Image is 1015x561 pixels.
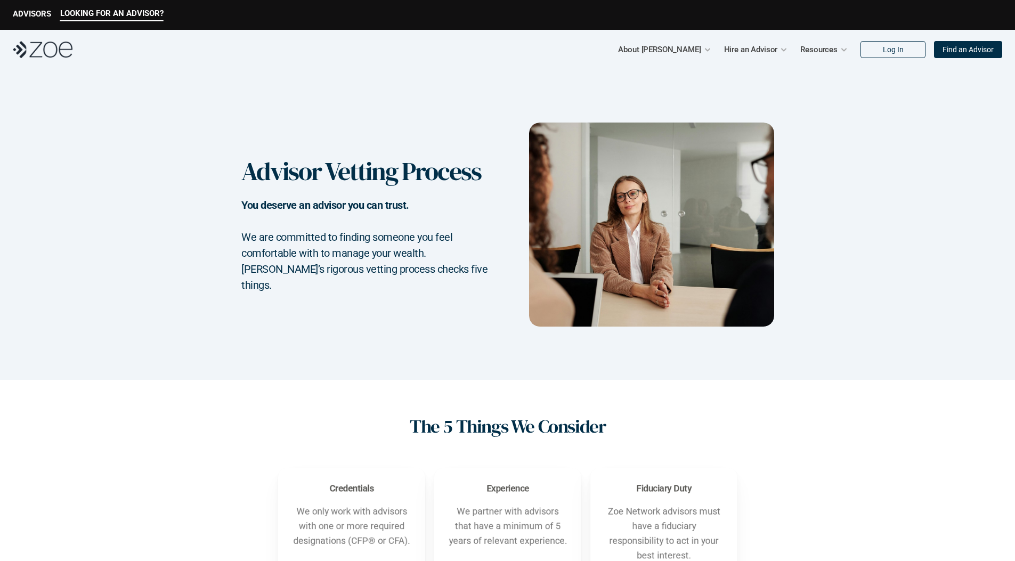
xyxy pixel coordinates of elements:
[934,41,1002,58] a: Find an Advisor
[13,9,51,19] p: ADVISORS
[60,9,164,18] p: LOOKING FOR AN ADVISOR?
[800,42,838,58] p: Resources
[943,45,994,54] p: Find an Advisor
[329,482,373,494] h3: Credentials
[410,416,605,437] h1: The 5 Things We Consider
[241,229,488,293] h2: We are committed to finding someone you feel comfortable with to manage your wealth. [PERSON_NAME...
[883,45,904,54] p: Log In
[636,482,691,494] h3: Fiduciary Duty
[291,503,411,548] p: We only work with advisors with one or more required designations (CFP® or CFA).
[241,197,488,229] h2: You deserve an advisor you can trust.
[448,503,567,548] p: We partner with advisors that have a minimum of 5 years of relevant experience.
[724,42,778,58] p: Hire an Advisor
[618,42,701,58] p: About [PERSON_NAME]
[486,482,529,494] h3: Experience
[241,156,485,187] h1: Advisor Vetting Process
[860,41,925,58] a: Log In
